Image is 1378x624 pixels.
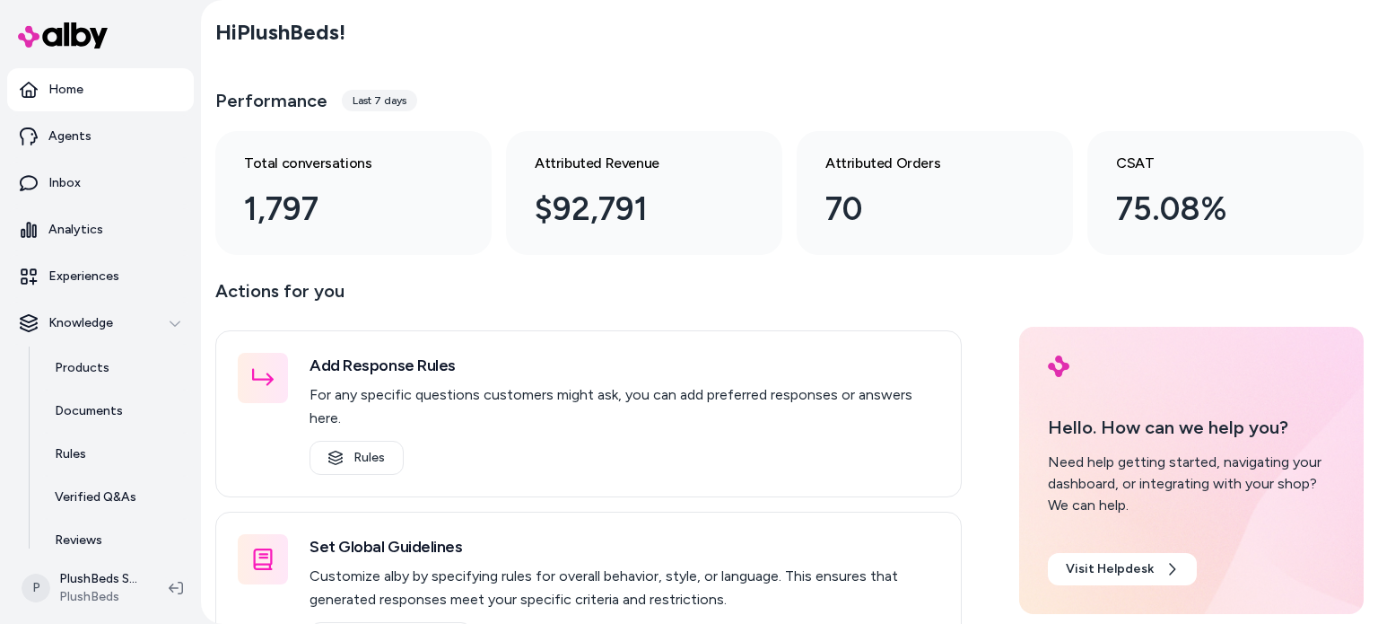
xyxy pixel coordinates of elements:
[535,153,725,174] h3: Attributed Revenue
[48,81,83,99] p: Home
[310,353,939,378] h3: Add Response Rules
[1048,414,1335,441] p: Hello. How can we help you?
[48,314,113,332] p: Knowledge
[22,574,50,602] span: P
[55,359,109,377] p: Products
[37,347,194,390] a: Products
[37,476,194,519] a: Verified Q&As
[1048,356,1069,377] img: alby Logo
[7,208,194,251] a: Analytics
[1048,452,1335,516] div: Need help getting started, navigating your dashboard, or integrating with your shop? We can help.
[55,402,123,420] p: Documents
[342,90,417,111] div: Last 7 days
[535,185,725,233] div: $92,791
[7,68,194,111] a: Home
[1116,153,1306,174] h3: CSAT
[59,588,140,606] span: PlushBeds
[797,131,1073,255] a: Attributed Orders 70
[244,185,434,233] div: 1,797
[244,153,434,174] h3: Total conversations
[310,383,939,430] p: For any specific questions customers might ask, you can add preferred responses or answers here.
[825,153,1016,174] h3: Attributed Orders
[310,441,404,475] a: Rules
[18,22,108,48] img: alby Logo
[55,532,102,549] p: Reviews
[1048,553,1197,585] a: Visit Helpdesk
[11,559,154,617] button: PPlushBeds ShopifyPlushBeds
[59,570,140,588] p: PlushBeds Shopify
[48,174,81,192] p: Inbox
[48,127,92,145] p: Agents
[55,488,136,506] p: Verified Q&As
[825,185,1016,233] div: 70
[37,519,194,562] a: Reviews
[215,277,962,320] p: Actions for you
[506,131,782,255] a: Attributed Revenue $92,791
[310,565,939,611] p: Customize alby by specifying rules for overall behavior, style, or language. This ensures that ge...
[7,302,194,345] button: Knowledge
[1116,185,1306,233] div: 75.08%
[215,19,345,46] h2: Hi PlushBeds !
[48,221,103,239] p: Analytics
[37,433,194,476] a: Rules
[215,131,492,255] a: Total conversations 1,797
[7,162,194,205] a: Inbox
[310,534,939,559] h3: Set Global Guidelines
[1087,131,1364,255] a: CSAT 75.08%
[7,115,194,158] a: Agents
[215,88,327,113] h3: Performance
[7,255,194,298] a: Experiences
[55,445,86,463] p: Rules
[48,268,119,286] p: Experiences
[37,390,194,433] a: Documents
